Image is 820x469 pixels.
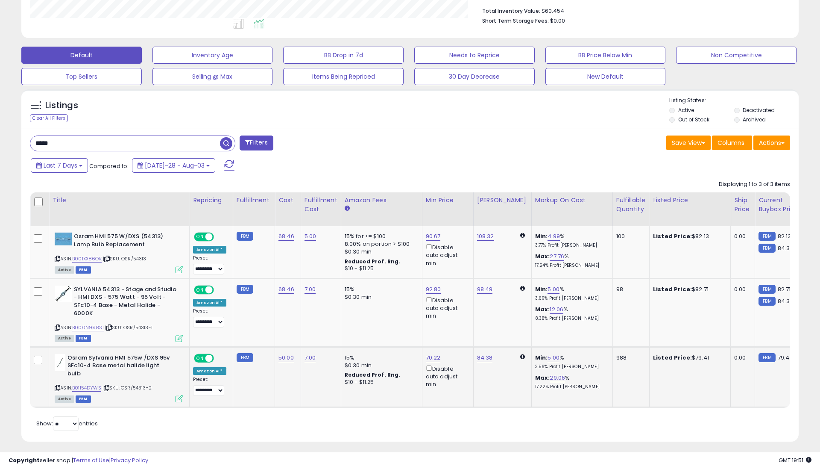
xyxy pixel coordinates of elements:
[734,354,748,362] div: 0.00
[678,116,709,123] label: Out of Stock
[535,232,548,240] b: Min:
[734,286,748,293] div: 0.00
[414,68,535,85] button: 30 Day Decrease
[278,285,294,294] a: 68.46
[103,255,146,262] span: | SKU: OSR/54313
[345,248,416,256] div: $0.30 min
[237,353,253,362] small: FBM
[345,362,416,369] div: $0.30 min
[132,158,215,173] button: [DATE]-28 - Aug-03
[678,106,694,114] label: Active
[426,354,441,362] a: 70.22
[55,354,183,401] div: ASIN:
[213,286,226,293] span: OFF
[550,374,565,382] a: 29.06
[778,244,794,252] span: 84.38
[535,306,606,322] div: %
[717,139,744,147] span: Columns
[477,285,493,294] a: 98.49
[89,162,129,170] span: Compared to:
[535,285,548,293] b: Min:
[283,68,404,85] button: Items Being Repriced
[535,252,550,260] b: Max:
[535,384,606,390] p: 17.22% Profit [PERSON_NAME]
[482,7,540,15] b: Total Inventory Value:
[345,233,416,240] div: 15% for <= $100
[676,47,797,64] button: Non Competitive
[758,232,775,241] small: FBM
[653,196,727,205] div: Listed Price
[535,354,606,370] div: %
[76,335,91,342] span: FBM
[345,196,419,205] div: Amazon Fees
[278,196,297,205] div: Cost
[55,266,74,274] span: All listings currently available for purchase on Amazon
[743,116,766,123] label: Archived
[426,364,467,389] div: Disable auto adjust min
[426,232,441,241] a: 90.67
[477,354,493,362] a: 84.38
[531,192,612,226] th: The percentage added to the cost of goods (COGS) that forms the calculator for Min & Max prices.
[653,232,692,240] b: Listed Price:
[753,136,790,150] button: Actions
[193,196,229,205] div: Repricing
[535,286,606,301] div: %
[616,286,643,293] div: 98
[278,354,294,362] a: 50.00
[345,286,416,293] div: 15%
[195,233,205,241] span: ON
[535,263,606,268] p: 17.54% Profit [PERSON_NAME]
[237,196,271,205] div: Fulfillment
[111,456,148,464] a: Privacy Policy
[345,258,401,265] b: Reduced Prof. Rng.
[31,158,88,173] button: Last 7 Days
[30,114,68,122] div: Clear All Filters
[237,232,253,241] small: FBM
[778,285,791,293] span: 82.71
[535,253,606,268] div: %
[535,354,548,362] b: Min:
[758,285,775,294] small: FBM
[758,353,775,362] small: FBM
[145,161,205,170] span: [DATE]-28 - Aug-03
[55,395,74,403] span: All listings currently available for purchase on Amazon
[193,299,226,307] div: Amazon AI *
[55,233,72,245] img: 41bg3whML7L._SL40_.jpg
[616,354,643,362] div: 988
[105,324,152,331] span: | SKU: OSR/54313-1
[345,205,350,212] small: Amazon Fees.
[53,196,186,205] div: Title
[548,285,559,294] a: 5.00
[345,371,401,378] b: Reduced Prof. Rng.
[535,316,606,322] p: 8.38% Profit [PERSON_NAME]
[426,196,470,205] div: Min Price
[550,252,564,261] a: 27.76
[345,265,416,272] div: $10 - $11.25
[195,354,205,362] span: ON
[152,68,273,85] button: Selling @ Max
[55,233,183,272] div: ASIN:
[55,354,65,371] img: 312yN5R2Q2L._SL40_.jpg
[653,354,724,362] div: $79.41
[193,246,226,254] div: Amazon AI *
[55,286,183,341] div: ASIN:
[240,136,273,150] button: Filters
[535,242,606,248] p: 3.77% Profit [PERSON_NAME]
[193,367,226,375] div: Amazon AI *
[653,233,724,240] div: $82.13
[278,232,294,241] a: 68.46
[778,354,791,362] span: 79.41
[193,377,226,396] div: Preset:
[550,305,563,314] a: 12.06
[426,285,441,294] a: 92.80
[653,286,724,293] div: $82.71
[193,308,226,327] div: Preset:
[345,293,416,301] div: $0.30 min
[482,17,549,24] b: Short Term Storage Fees:
[550,17,565,25] span: $0.00
[305,196,337,214] div: Fulfillment Cost
[345,240,416,248] div: 8.00% on portion > $100
[45,100,78,112] h5: Listings
[55,335,74,342] span: All listings currently available for purchase on Amazon
[76,395,91,403] span: FBM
